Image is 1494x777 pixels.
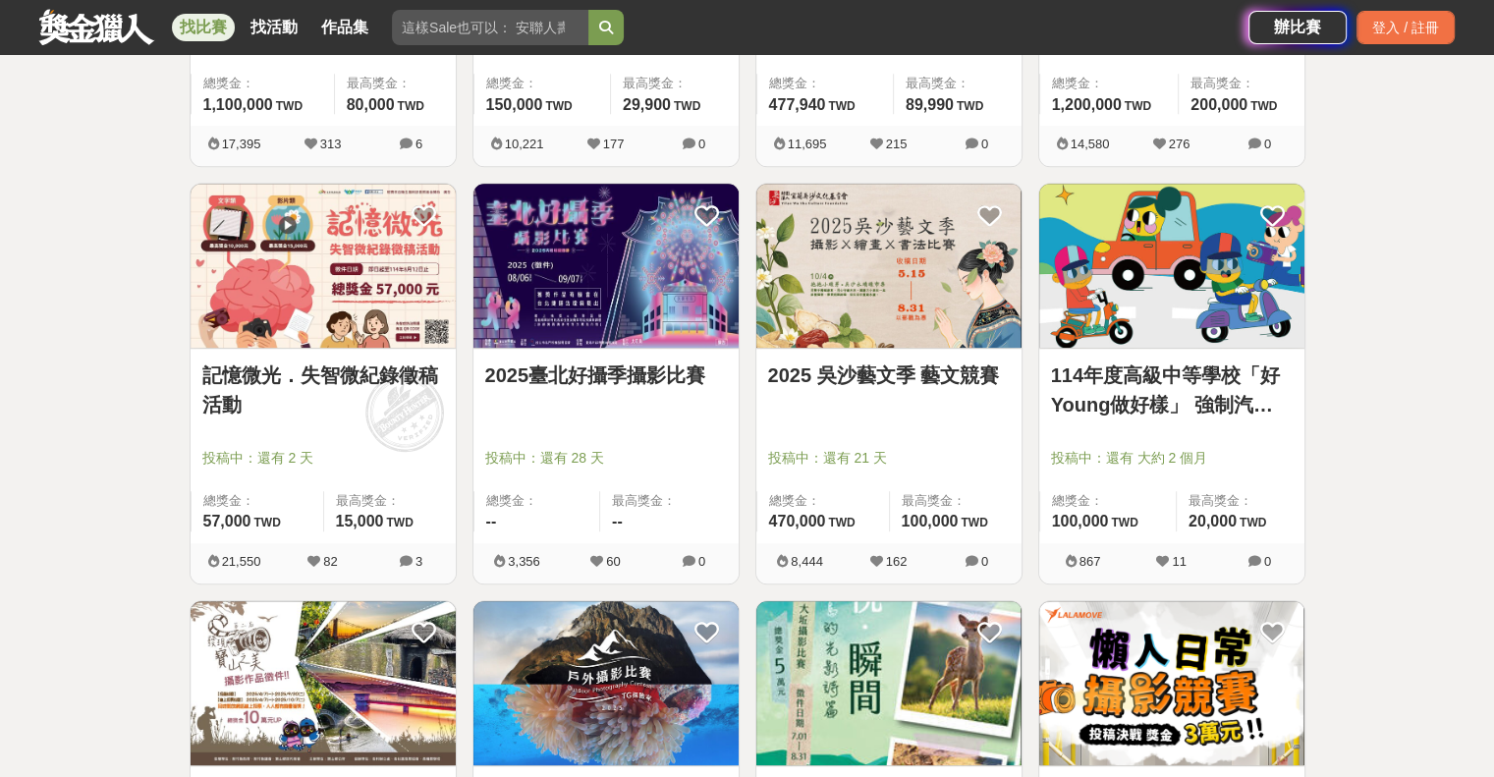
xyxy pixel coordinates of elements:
span: 總獎金： [1052,74,1167,93]
span: 投稿中：還有 21 天 [768,448,1010,469]
span: TWD [961,516,987,529]
span: 11,695 [788,137,827,151]
span: 10,221 [505,137,544,151]
span: 82 [323,554,337,569]
span: TWD [674,99,700,113]
span: 0 [981,137,988,151]
span: TWD [1240,516,1266,529]
a: Cover Image [756,601,1022,766]
span: 100,000 [902,513,959,529]
span: 80,000 [347,96,395,113]
a: 作品集 [313,14,376,41]
span: 0 [698,137,705,151]
span: 投稿中：還有 28 天 [485,448,727,469]
span: 總獎金： [769,74,881,93]
span: 1,100,000 [203,96,273,113]
a: 辦比賽 [1248,11,1347,44]
span: 投稿中：還有 大約 2 個月 [1051,448,1293,469]
span: 20,000 [1189,513,1237,529]
span: 29,900 [623,96,671,113]
span: -- [612,513,623,529]
a: 2025 吳沙藝文季 藝文競賽 [768,361,1010,390]
img: Cover Image [191,184,456,348]
span: 最高獎金： [902,491,1010,511]
span: 57,000 [203,513,251,529]
a: 找活動 [243,14,305,41]
span: 0 [981,554,988,569]
span: 最高獎金： [906,74,1010,93]
span: 0 [1264,137,1271,151]
a: Cover Image [473,601,739,766]
span: 最高獎金： [623,74,727,93]
span: TWD [253,516,280,529]
span: 60 [606,554,620,569]
span: 11 [1172,554,1186,569]
span: 最高獎金： [1190,74,1292,93]
img: Cover Image [191,601,456,765]
span: TWD [386,516,413,529]
span: 總獎金： [486,74,598,93]
a: 114年度高級中等學校「好Young做好樣」 強制汽車責任保險宣導短片徵選活動 [1051,361,1293,419]
a: 2025臺北好攝季攝影比賽 [485,361,727,390]
span: 150,000 [486,96,543,113]
span: 162 [886,554,908,569]
input: 這樣Sale也可以： 安聯人壽創意銷售法募集 [392,10,588,45]
span: 177 [603,137,625,151]
span: 總獎金： [203,74,322,93]
img: Cover Image [756,184,1022,348]
span: 0 [698,554,705,569]
span: 100,000 [1052,513,1109,529]
span: 15,000 [336,513,384,529]
span: TWD [545,99,572,113]
span: 8,444 [791,554,823,569]
span: 14,580 [1071,137,1110,151]
span: 6 [415,137,422,151]
span: 總獎金： [769,491,877,511]
img: Cover Image [473,184,739,348]
a: Cover Image [191,184,456,349]
a: Cover Image [473,184,739,349]
span: TWD [276,99,303,113]
img: Cover Image [756,601,1022,765]
a: Cover Image [191,601,456,766]
span: 21,550 [222,554,261,569]
span: 3,356 [508,554,540,569]
span: 總獎金： [486,491,588,511]
span: 最高獎金： [347,74,444,93]
span: TWD [828,516,855,529]
span: 投稿中：還有 2 天 [202,448,444,469]
img: Cover Image [473,601,739,765]
span: 最高獎金： [612,491,727,511]
span: 0 [1264,554,1271,569]
span: TWD [1125,99,1151,113]
span: 313 [320,137,342,151]
span: TWD [1111,516,1137,529]
a: Cover Image [1039,184,1304,349]
span: 470,000 [769,513,826,529]
img: Cover Image [1039,184,1304,348]
a: 找比賽 [172,14,235,41]
span: TWD [957,99,983,113]
img: Cover Image [1039,601,1304,765]
span: TWD [1250,99,1277,113]
span: 最高獎金： [1189,491,1293,511]
span: -- [486,513,497,529]
span: 215 [886,137,908,151]
span: 總獎金： [203,491,311,511]
div: 登入 / 註冊 [1356,11,1455,44]
span: 3 [415,554,422,569]
span: 867 [1079,554,1101,569]
span: 200,000 [1190,96,1247,113]
span: 17,395 [222,137,261,151]
a: Cover Image [1039,601,1304,766]
span: TWD [828,99,855,113]
a: Cover Image [756,184,1022,349]
span: TWD [398,99,424,113]
span: 總獎金： [1052,491,1164,511]
span: 477,940 [769,96,826,113]
span: 89,990 [906,96,954,113]
span: 1,200,000 [1052,96,1122,113]
a: 記憶微光．失智微紀錄徵稿活動 [202,361,444,419]
span: 276 [1169,137,1190,151]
